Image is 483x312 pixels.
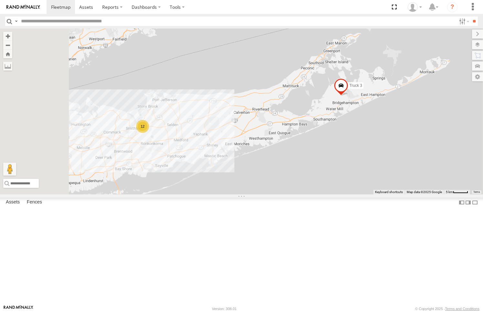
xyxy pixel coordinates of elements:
[24,198,45,207] label: Fences
[445,307,479,311] a: Terms and Conditions
[6,5,40,9] img: rand-logo.svg
[3,50,12,58] button: Zoom Home
[3,62,12,71] label: Measure
[456,17,470,26] label: Search Filter Options
[212,307,237,311] div: Version: 308.01
[3,32,12,40] button: Zoom in
[4,306,33,312] a: Visit our Website
[3,198,23,207] label: Assets
[472,72,483,81] label: Map Settings
[446,190,453,194] span: 5 km
[473,191,480,193] a: Terms (opens in new tab)
[447,2,457,12] i: ?
[415,307,479,311] div: © Copyright 2025 -
[375,190,403,194] button: Keyboard shortcuts
[458,198,465,207] label: Dock Summary Table to the Left
[349,83,362,88] span: Truck 3
[136,120,149,133] div: 12
[405,2,424,12] div: Barbara Muller
[407,190,442,194] span: Map data ©2025 Google
[3,163,16,176] button: Drag Pegman onto the map to open Street View
[465,198,471,207] label: Dock Summary Table to the Right
[472,198,478,207] label: Hide Summary Table
[3,40,12,50] button: Zoom out
[14,17,19,26] label: Search Query
[444,190,470,194] button: Map Scale: 5 km per 43 pixels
